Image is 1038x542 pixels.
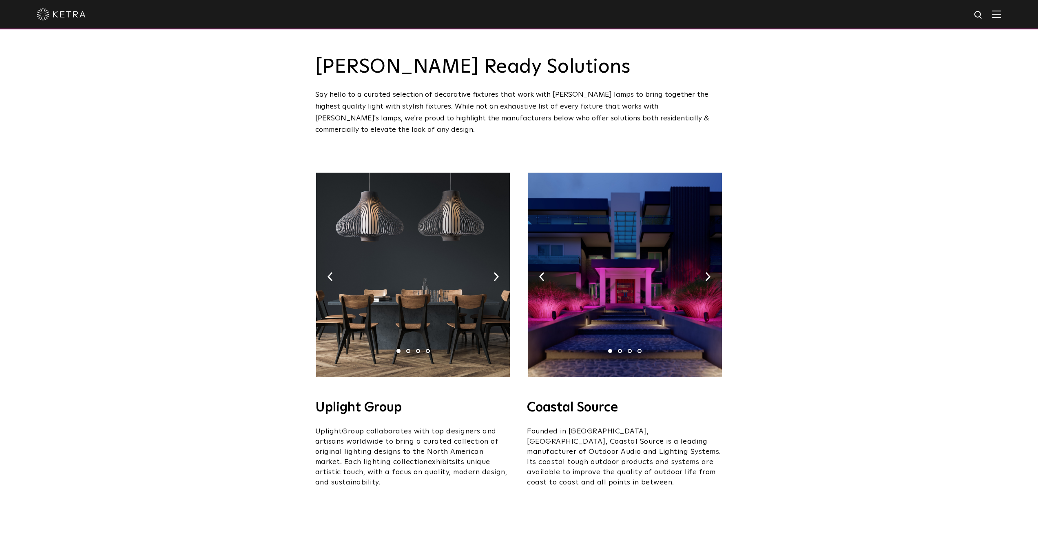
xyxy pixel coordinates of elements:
div: Say hello to a curated selection of decorative fixtures that work with [PERSON_NAME] lamps to bri... [315,89,723,136]
span: Uplight [315,428,342,435]
h4: Coastal Source [527,401,723,414]
img: Uplight_Ketra_Image.jpg [316,173,510,377]
img: arrow-left-black.svg [539,272,544,281]
span: Group collaborates with top designers and artisans worldwide to bring a curated collection of ori... [315,428,499,466]
h4: Uplight Group [315,401,511,414]
img: arrow-left-black.svg [328,272,333,281]
span: its unique artistic touch, with a focus on quality, modern design, and sustainability. [315,458,507,486]
img: 03-1.jpg [528,173,722,377]
img: arrow-right-black.svg [705,272,710,281]
img: search icon [974,10,984,20]
span: exhibits [428,458,456,466]
img: arrow-right-black.svg [494,272,499,281]
span: Founded in [GEOGRAPHIC_DATA], [GEOGRAPHIC_DATA], Coastal Source is a leading manufacturer of Outd... [527,428,721,486]
img: ketra-logo-2019-white [37,8,86,20]
img: Hamburger%20Nav.svg [992,10,1001,18]
h3: [PERSON_NAME] Ready Solutions [315,57,723,77]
